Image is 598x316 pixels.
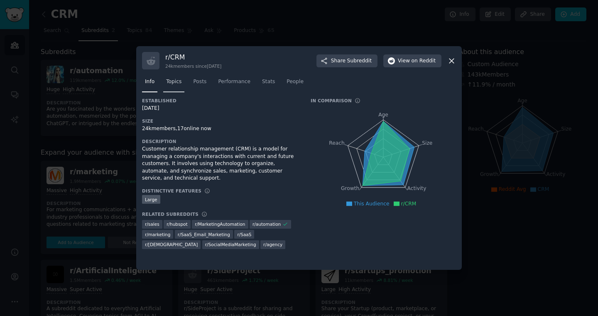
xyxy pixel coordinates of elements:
div: 24k members, 17 online now [142,125,299,133]
span: on Reddit [412,57,436,65]
a: Stats [259,75,278,92]
span: r/ sales [145,221,159,227]
span: r/CRM [401,201,417,207]
span: People [287,78,304,86]
a: Posts [190,75,209,92]
div: [DATE] [142,105,299,112]
span: r/ SaaS [237,232,251,237]
div: 24k members since [DATE] [165,63,221,69]
h3: Distinctive Features [142,188,201,194]
span: This Audience [354,201,390,207]
span: View [398,57,436,65]
span: r/ agency [263,242,282,247]
h3: In Comparison [311,98,352,104]
a: Topics [163,75,184,92]
span: Subreddit [347,57,372,65]
tspan: Size [422,140,432,146]
span: Share [331,57,372,65]
tspan: Reach [329,140,345,146]
tspan: Growth [341,186,359,192]
button: Viewon Reddit [383,54,441,68]
span: r/ SaaS_Email_Marketing [178,232,230,237]
span: Performance [218,78,250,86]
button: ShareSubreddit [316,54,377,68]
a: Info [142,75,157,92]
tspan: Activity [407,186,426,192]
span: r/ SocialMediaMarketing [205,242,256,247]
a: Performance [215,75,253,92]
span: Posts [193,78,206,86]
span: r/ automation [252,221,281,227]
h3: Related Subreddits [142,211,199,217]
span: r/ marketing [145,232,170,237]
span: r/ MarketingAutomation [195,221,245,227]
div: Large [142,195,160,204]
span: r/ hubspot [167,221,188,227]
span: Topics [166,78,181,86]
h3: Description [142,138,299,144]
span: Info [145,78,154,86]
span: Stats [262,78,275,86]
h3: Established [142,98,299,104]
span: r/ [DEMOGRAPHIC_DATA] [145,242,198,247]
h3: Size [142,118,299,124]
tspan: Age [378,112,388,118]
a: People [284,75,306,92]
div: Customer relationship management (CRM) is a model for managing a company's interactions with curr... [142,146,299,182]
h3: r/ CRM [165,53,221,62]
